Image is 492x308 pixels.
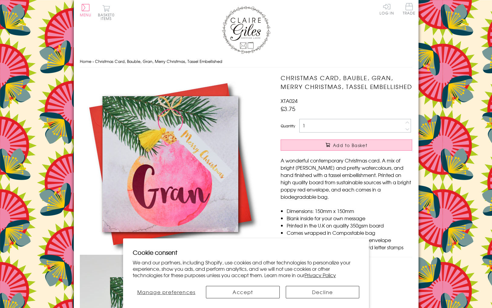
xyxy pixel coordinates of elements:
[281,123,295,129] label: Quantity
[403,3,415,15] span: Trade
[287,229,412,236] li: Comes wrapped in Compostable bag
[403,3,415,16] a: Trade
[287,236,412,244] li: With matching sustainable sourced envelope
[287,207,412,215] li: Dimensions: 150mm x 150mm
[281,157,412,200] p: A wonderful contemporary Christmas card. A mix of bright [PERSON_NAME] and pretty watercolours, a...
[286,286,360,298] button: Decline
[133,259,360,278] p: We and our partners, including Shopify, use cookies and other technologies to personalize your ex...
[95,58,222,64] span: Christmas Card, Bauble, Gran, Merry Christmas, Tassel Embellished
[137,288,196,296] span: Manage preferences
[80,74,261,255] img: Christmas Card, Bauble, Gran, Merry Christmas, Tassel Embellished
[287,215,412,222] li: Blank inside for your own message
[287,222,412,229] li: Printed in the U.K on quality 350gsm board
[281,74,412,91] h1: Christmas Card, Bauble, Gran, Merry Christmas, Tassel Embellished
[206,286,280,298] button: Accept
[333,142,367,148] span: Add to Basket
[281,104,295,113] span: £3.75
[305,271,336,279] a: Privacy Policy
[133,286,200,298] button: Manage preferences
[222,6,270,54] img: Claire Giles Greetings Cards
[93,58,94,64] span: ›
[133,248,360,257] h2: Cookie consent
[80,55,412,68] nav: breadcrumbs
[80,12,92,18] span: Menu
[80,58,91,64] a: Home
[380,3,394,15] a: Log In
[281,139,412,151] button: Add to Basket
[281,97,298,104] span: XTA024
[80,4,92,17] button: Menu
[98,5,115,20] button: Basket0 items
[101,12,115,21] span: 0 items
